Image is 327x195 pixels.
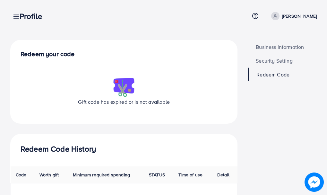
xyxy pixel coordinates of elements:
span: STATUS [149,172,165,178]
span: Time of use [178,172,202,178]
img: img [111,76,137,98]
span: Redeem Code [256,72,289,77]
div: Gift code has expired or is not available [21,68,227,113]
p: [PERSON_NAME] [282,12,317,20]
span: Minimum required spending [73,172,130,178]
h3: Redeem Code History [21,144,227,154]
span: Code [16,172,27,178]
span: Detail [217,172,229,178]
a: [PERSON_NAME] [269,12,317,20]
h3: Profile [20,12,47,21]
span: Worth gift [39,172,59,178]
img: image [305,173,324,192]
span: Security Setting [256,58,293,63]
span: Business Information [256,44,304,49]
h4: Redeem your code [21,50,227,58]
